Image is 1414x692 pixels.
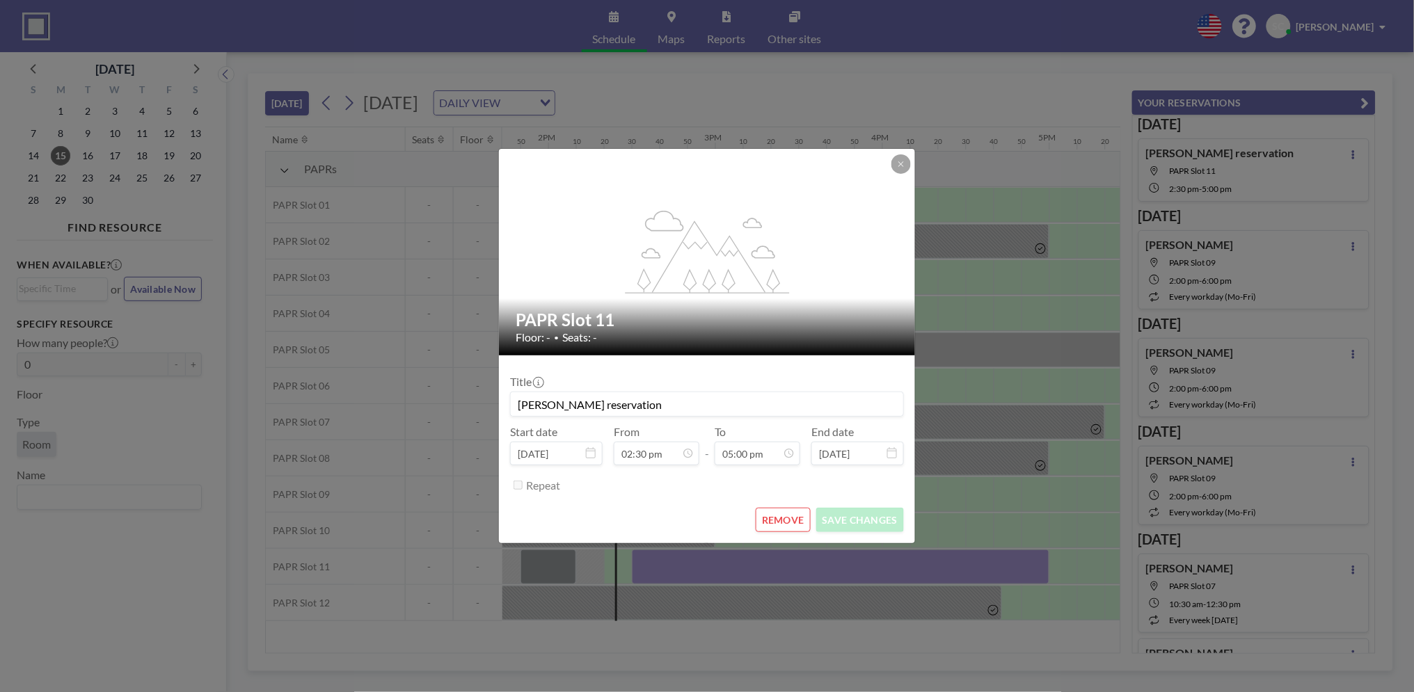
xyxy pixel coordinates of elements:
span: Seats: - [562,330,597,344]
g: flex-grow: 1.2; [626,209,790,293]
label: To [715,425,726,439]
label: Repeat [526,478,560,492]
label: End date [811,425,854,439]
h2: PAPR Slot 11 [516,309,900,330]
button: REMOVE [756,508,811,532]
span: • [554,332,559,343]
button: SAVE CHANGES [816,508,904,532]
span: - [705,430,709,460]
label: Title [510,375,543,389]
label: From [614,425,640,439]
span: Floor: - [516,330,550,344]
input: (No title) [511,392,903,416]
label: Start date [510,425,557,439]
